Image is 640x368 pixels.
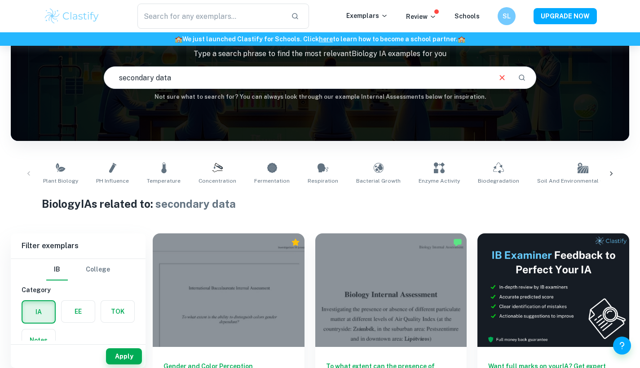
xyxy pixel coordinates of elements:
input: Search for any exemplars... [137,4,284,29]
span: Fermentation [254,177,290,185]
button: UPGRADE NOW [534,8,597,24]
a: Schools [455,13,480,20]
img: Thumbnail [477,233,629,347]
span: Enzyme Activity [419,177,460,185]
span: Soil and Environmental Conditions [537,177,629,185]
span: Bacterial Growth [356,177,401,185]
div: Premium [291,238,300,247]
button: IA [22,301,55,323]
button: Notes [22,329,55,351]
span: 🏫 [458,35,465,43]
a: here [319,35,333,43]
span: Biodegradation [478,177,519,185]
button: SL [498,7,516,25]
span: 🏫 [175,35,182,43]
p: Exemplars [346,11,388,21]
img: Marked [453,238,462,247]
input: E.g. photosynthesis, coffee and protein, HDI and diabetes... [104,65,490,90]
span: Plant Biology [43,177,78,185]
h6: Category [22,285,135,295]
button: Help and Feedback [613,337,631,355]
h6: Not sure what to search for? You can always look through our example Internal Assessments below f... [11,92,629,101]
h1: Biology IAs related to: [42,196,598,212]
button: College [86,259,110,280]
img: Clastify logo [44,7,101,25]
div: Filter type choice [46,259,110,280]
h6: SL [501,11,512,21]
button: Search [514,70,530,85]
span: pH Influence [96,177,129,185]
button: TOK [101,301,134,322]
button: IB [46,259,68,280]
button: EE [62,301,95,322]
span: Respiration [308,177,338,185]
p: Type a search phrase to find the most relevant Biology IA examples for you [11,48,629,59]
p: Review [406,12,437,22]
button: Apply [106,348,142,364]
h6: Filter exemplars [11,233,146,258]
span: Concentration [199,177,236,185]
span: secondary data [155,197,236,210]
button: Clear [494,69,511,86]
h6: We just launched Clastify for Schools. Click to learn how to become a school partner. [2,34,638,44]
span: Temperature [147,177,181,185]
